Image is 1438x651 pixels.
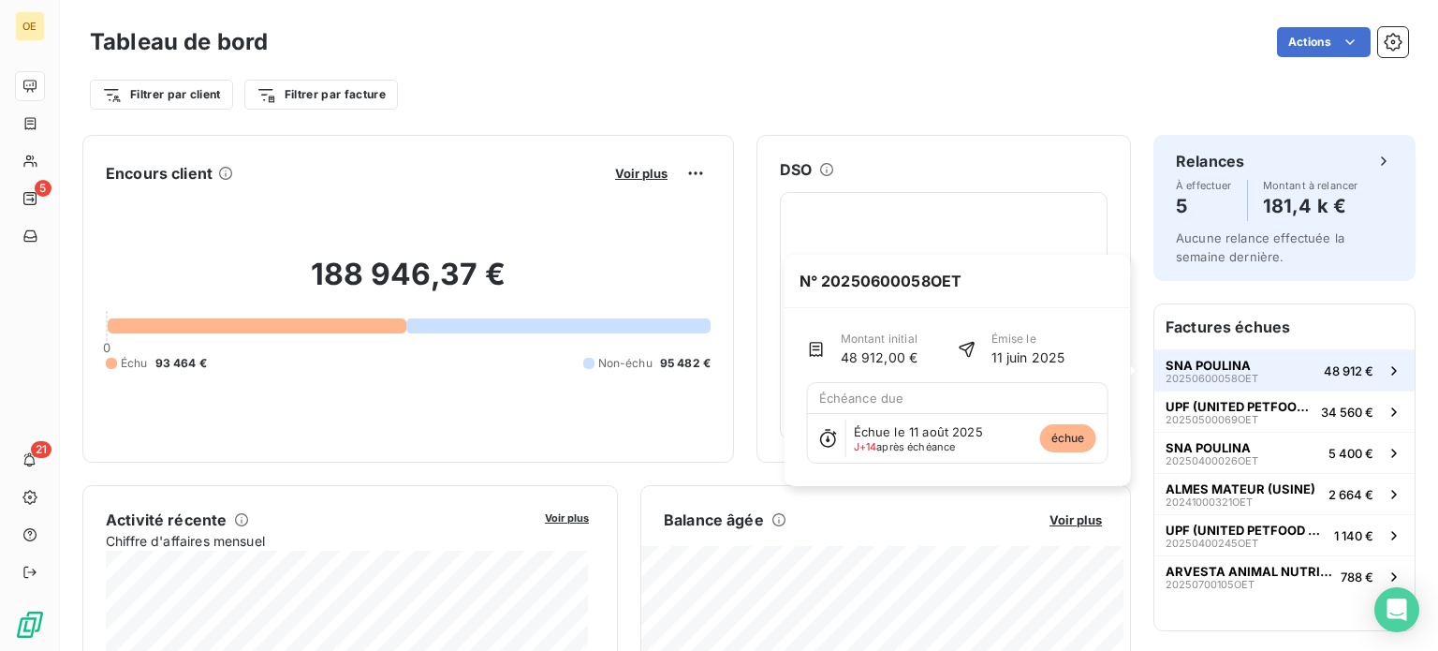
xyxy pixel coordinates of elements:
button: SNA POULINA20250600058OET48 912 € [1154,349,1415,391]
span: UPF (UNITED PETFOOD FRANCE) [1166,523,1327,538]
span: UPF (UNITED PETFOOD FRANCE) [1166,399,1313,414]
div: OE [15,11,45,41]
a: 5 [15,184,44,214]
h6: DSO [780,158,812,181]
div: Open Intercom Messenger [1374,587,1419,632]
span: SNA POULINA [1166,440,1251,455]
button: SNA POULINA20250400026OET5 400 € [1154,432,1415,473]
h6: Activité récente [106,509,227,531]
span: Échéance due [819,391,904,406]
span: 788 € [1341,570,1373,584]
button: ALMES MATEUR (USINE)20241000321OET2 664 € [1154,473,1415,514]
button: ARVESTA ANIMAL NUTRITION BV20250700105OET788 € [1154,555,1415,597]
h3: Tableau de bord [90,25,268,59]
button: Filtrer par client [90,80,233,110]
span: Montant à relancer [1263,180,1358,191]
span: 95 482 € [660,355,711,372]
h6: Relances [1176,150,1244,172]
span: 2 664 € [1328,487,1373,502]
span: 48 912,00 € [841,348,918,367]
button: Voir plus [1044,511,1108,528]
span: 34 560 € [1321,405,1373,420]
button: Filtrer par facture [244,80,398,110]
span: 20250700105OET [1166,579,1255,590]
span: Non-échu [598,355,653,372]
span: échue [1040,424,1096,452]
h6: Balance âgée [664,509,764,531]
span: 20250400245OET [1166,538,1258,549]
span: après échéance [854,441,956,452]
span: 93 464 € [155,355,207,372]
span: Émise le [991,331,1065,348]
span: 21 [31,441,51,458]
span: À effectuer [1176,180,1232,191]
span: SNA POULINA [1166,358,1251,373]
span: Échue le 11 août 2025 [854,424,983,439]
button: Actions [1277,27,1371,57]
button: UPF (UNITED PETFOOD FRANCE)20250500069OET34 560 € [1154,391,1415,432]
span: J+14 [854,440,877,453]
span: 5 400 € [1328,446,1373,461]
span: 20250400026OET [1166,455,1258,466]
span: Voir plus [615,166,668,181]
span: Montant initial [841,331,918,348]
h4: 181,4 k € [1263,191,1358,221]
button: Voir plus [539,509,594,525]
h6: Factures échues [1154,304,1415,349]
button: Voir plus [609,165,673,182]
span: 1 140 € [1334,528,1373,543]
span: 0 [103,340,110,355]
span: 20241000321OET [1166,496,1253,508]
span: 5 [35,180,51,197]
span: 20250600058OET [1166,373,1258,384]
h6: Encours client [106,162,213,185]
span: 20250500069OET [1166,414,1258,425]
span: Voir plus [545,511,589,525]
h4: 5 [1176,191,1232,221]
span: ARVESTA ANIMAL NUTRITION BV [1166,564,1333,579]
span: Voir plus [1049,512,1102,527]
span: 48 912 € [1324,363,1373,378]
button: UPF (UNITED PETFOOD FRANCE)20250400245OET1 140 € [1154,514,1415,555]
span: Chiffre d'affaires mensuel [106,531,532,551]
span: ALMES MATEUR (USINE) [1166,481,1315,496]
span: N° 20250600058OET [785,255,977,307]
span: 11 juin 2025 [991,348,1065,367]
img: Logo LeanPay [15,610,45,640]
span: Aucune relance effectuée la semaine dernière. [1176,230,1344,264]
span: Échu [121,355,148,372]
h2: 188 946,37 € [106,256,711,312]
